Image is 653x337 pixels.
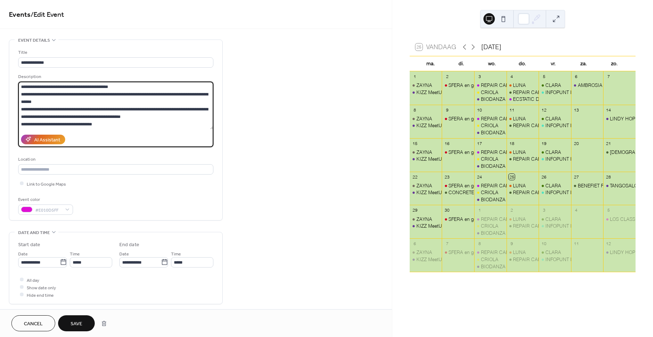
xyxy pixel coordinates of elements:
div: REPAIR CAFÉ TEXTIEL in het Afvalpaleis [507,89,539,95]
div: INFOPUNT DUURZAAMHEID [539,189,571,196]
div: ZAYNA [416,249,432,255]
div: 7 [444,241,450,247]
div: KIZZ MeetUp [410,89,442,95]
div: REPAIR CAFÉ ELEKTRONICA in het Afvalpaleis [474,149,507,155]
div: REPAIR CAFÉ ELEKTRONICA in het Afvalpaleis [481,82,582,88]
div: 27 [573,174,579,180]
div: 29 [412,207,418,213]
div: CRIOLA [481,223,498,229]
div: Event color [18,196,72,203]
div: 8 [477,241,483,247]
div: REPAIR CAFÉ TEXTIEL in het Afvalpaleis [513,223,600,229]
div: ECSTATIC DANCE [GEOGRAPHIC_DATA] [513,96,602,102]
div: INFOPUNT DUURZAAMHEID [539,122,571,129]
div: Description [18,73,212,81]
div: CRIOLA [474,223,507,229]
div: LUNA [507,249,539,255]
div: End date [119,241,139,249]
div: REPAIR CAFÉ ELEKTRONICA in het Afvalpaleis [481,149,582,155]
div: INFOPUNT DUURZAAMHEID [545,156,609,162]
div: CLARA [545,115,561,122]
div: BIODANZA MET [PERSON_NAME] [481,129,555,136]
div: ZAYNA [416,149,432,155]
div: REPAIR CAFÉ ELEKTRONICA in het Afvalpaleis [474,115,507,122]
div: INFOPUNT DUURZAAMHEID [539,89,571,95]
div: KIZZ MeetUp [410,223,442,229]
div: wo. [477,56,507,71]
div: LUNA [513,182,526,189]
div: 4 [509,73,515,79]
div: 26 [541,174,547,180]
div: SFERA en gezelschap [442,115,474,122]
div: BIODANZA MET [PERSON_NAME] [481,263,555,270]
div: KIZZ MeetUp [410,156,442,162]
div: LUNA [513,82,526,88]
div: 5 [541,73,547,79]
div: vr. [538,56,569,71]
div: KIZZ MeetUp [410,122,442,129]
div: ZAYNA [410,182,442,189]
span: Hide end time [27,291,54,299]
div: BIODANZA MET [PERSON_NAME] [481,96,555,102]
span: Date [18,250,28,258]
div: LUNA [507,149,539,155]
div: SFERA en gezelschap [442,82,474,88]
div: za. [569,56,599,71]
div: KIZZ MeetUp [416,89,445,95]
div: CLARA [539,115,571,122]
div: BIODANZA MET LYAN [474,263,507,270]
div: INFOPUNT DUURZAAMHEID [539,156,571,162]
div: ZAYNA [410,82,442,88]
div: BIODANZA MET LYAN [474,96,507,102]
div: CLARA [545,249,561,255]
div: 9 [444,107,450,113]
div: SFERA en gezelschap [442,149,474,155]
span: Date and time [18,229,50,237]
div: ZAYNA [410,249,442,255]
div: 2 [509,207,515,213]
div: AI Assistant [34,136,60,144]
div: REPAIR CAFÉ TEXTIEL in het Afvalpaleis [507,122,539,129]
button: Cancel [11,315,55,331]
div: REPAIR CAFÉ TEXTIEL in het Afvalpaleis [507,156,539,162]
div: INFOPUNT DUURZAAMHEID [545,122,609,129]
div: Location [18,156,212,163]
div: CLARA [545,182,561,189]
div: 30 [444,207,450,213]
span: Time [171,250,181,258]
div: 2 [444,73,450,79]
div: CRIOLA [474,156,507,162]
span: Link to Google Maps [27,180,66,188]
div: REPAIR CAFÉ TEXTIEL in het Afvalpaleis [513,122,600,129]
div: 10 [541,241,547,247]
div: 1 [412,73,418,79]
div: 22 [412,174,418,180]
div: BIODANZA MET LYAN [474,196,507,203]
div: CRIOLA [481,89,498,95]
div: Title [18,49,212,56]
div: 11 [573,241,579,247]
div: CRIOLA [474,189,507,196]
div: ZAYNA [416,182,432,189]
div: LINDY HOP [610,249,635,255]
div: 24 [477,174,483,180]
button: AI Assistant [21,135,65,144]
div: SFERA en gezelschap [449,249,495,255]
div: 13 [573,107,579,113]
div: LUNA [513,149,526,155]
div: 25 [509,174,515,180]
div: SFERA en gezelschap [449,115,495,122]
div: REPAIR CAFÉ ELEKTRONICA in het Afvalpaleis [474,216,507,222]
div: ZAYNA [416,115,432,122]
div: LUNA [507,82,539,88]
div: KIZZ MeetUp [416,223,445,229]
div: 10 [477,107,483,113]
div: CRIOLA [474,122,507,129]
div: 23 [444,174,450,180]
div: SFERA en gezelschap [449,216,495,222]
div: REPAIR CAFÉ ELEKTRONICA in het Afvalpaleis [481,216,582,222]
div: CLARA [539,216,571,222]
span: All day [27,276,39,284]
div: REPAIR CAFÉ ELEKTRONICA in het Afvalpaleis [474,82,507,88]
div: 5 [606,207,612,213]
